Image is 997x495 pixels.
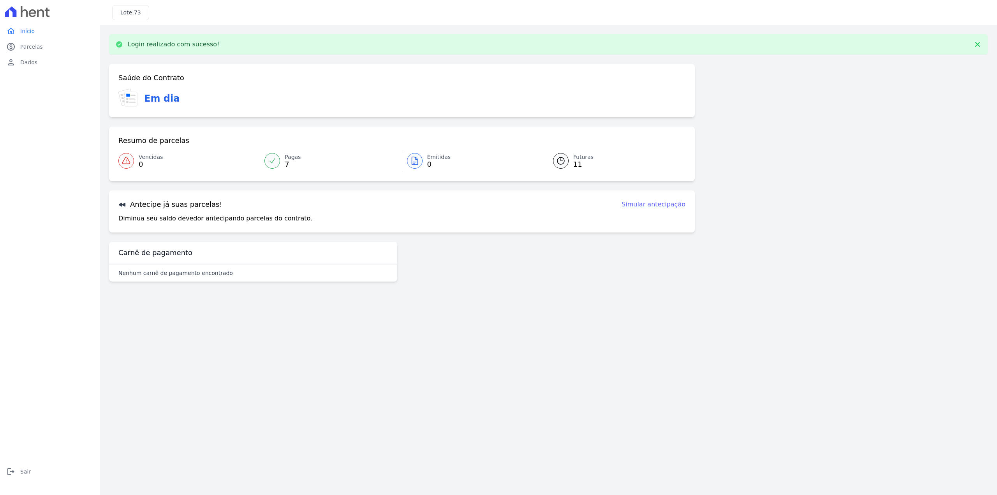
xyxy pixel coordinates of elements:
a: Simular antecipação [622,200,685,209]
a: Vencidas 0 [118,150,260,172]
h3: Resumo de parcelas [118,136,189,145]
i: person [6,58,16,67]
span: Dados [20,58,37,66]
a: homeInício [3,23,97,39]
span: Sair [20,468,31,476]
h3: Carnê de pagamento [118,248,192,257]
i: paid [6,42,16,51]
span: Parcelas [20,43,43,51]
span: 73 [134,9,141,16]
a: Pagas 7 [260,150,402,172]
span: 0 [427,161,451,167]
p: Login realizado com sucesso! [128,41,220,48]
h3: Antecipe já suas parcelas! [118,200,222,209]
span: Início [20,27,35,35]
span: Futuras [573,153,594,161]
a: logoutSair [3,464,97,479]
a: personDados [3,55,97,70]
span: 7 [285,161,301,167]
i: home [6,26,16,36]
h3: Saúde do Contrato [118,73,184,83]
span: Emitidas [427,153,451,161]
a: Futuras 11 [544,150,685,172]
span: Pagas [285,153,301,161]
p: Diminua seu saldo devedor antecipando parcelas do contrato. [118,214,312,223]
h3: Em dia [144,92,180,106]
a: Emitidas 0 [402,150,544,172]
h3: Lote: [120,9,141,17]
a: paidParcelas [3,39,97,55]
i: logout [6,467,16,476]
p: Nenhum carnê de pagamento encontrado [118,269,233,277]
span: Vencidas [139,153,163,161]
span: 11 [573,161,594,167]
span: 0 [139,161,163,167]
